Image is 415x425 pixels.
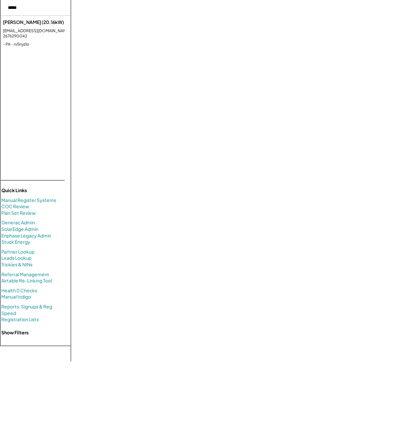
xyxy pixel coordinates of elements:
[3,28,83,39] div: [EMAIL_ADDRESS][DOMAIN_NAME] - 2676290042
[1,219,35,226] a: Generac Admin
[1,187,67,194] div: Quick Links
[1,210,36,216] a: Plan Set Review
[1,226,38,233] a: SolarEdge Admin
[1,316,39,323] a: Registration Lists
[1,249,34,255] a: Partner Lookup
[1,303,58,316] a: Reports: Signups & Reg Speed
[1,294,31,300] a: Manual Indigo
[1,287,37,294] a: Health 0 Checks
[1,278,52,284] a: Airtable Re-Linking Tool
[1,239,30,245] a: Stuck Energy
[1,197,56,204] a: Manual Register Systems
[1,255,31,261] a: Leads Lookup
[3,19,83,26] div: [PERSON_NAME] (20.16kW)
[1,271,49,278] a: Referral Management
[3,42,83,47] div: - PA - rv5nyz1o
[1,233,51,239] a: Enphase Legacy Admin
[1,261,32,268] a: Trickies & NINs
[1,329,29,335] strong: Show Filters
[1,203,29,210] a: COC Review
